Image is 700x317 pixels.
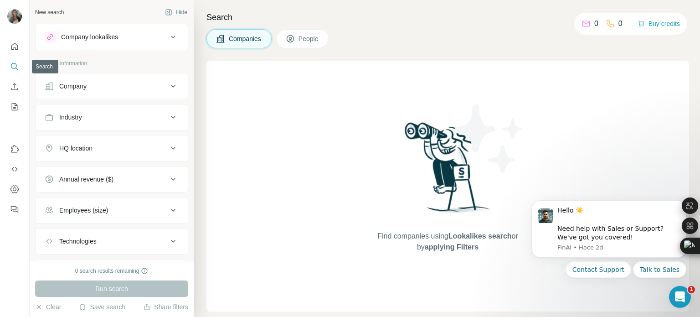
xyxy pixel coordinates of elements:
[7,78,22,95] button: Enrich CSV
[59,206,108,215] div: Employees (size)
[59,82,87,91] div: Company
[35,302,61,312] button: Clear
[7,181,22,197] button: Dashboard
[36,168,188,190] button: Annual revenue ($)
[688,286,695,293] span: 1
[36,137,188,159] button: HQ location
[36,75,188,97] button: Company
[638,17,680,30] button: Buy credits
[425,243,479,251] span: applying Filters
[36,230,188,252] button: Technologies
[7,38,22,55] button: Quick start
[206,11,689,24] h4: Search
[448,98,530,180] img: Surfe Illustration - Stars
[7,9,22,24] img: Avatar
[7,99,22,115] button: My lists
[229,34,262,43] span: Companies
[59,175,113,184] div: Annual revenue ($)
[594,18,598,29] p: 0
[59,113,82,122] div: Industry
[669,286,691,308] iframe: Intercom live chat
[401,120,495,222] img: Surfe Illustration - Woman searching with binoculars
[7,141,22,157] button: Use Surfe on LinkedIn
[36,106,188,128] button: Industry
[375,231,520,253] span: Find companies using or by
[75,267,149,275] div: 0 search results remaining
[518,189,700,312] iframe: Intercom notifications mensaje
[36,26,188,48] button: Company lookalikes
[159,5,194,19] button: Hide
[36,199,188,221] button: Employees (size)
[59,237,97,246] div: Technologies
[7,58,22,75] button: Search
[79,302,125,312] button: Save search
[59,144,93,153] div: HQ location
[7,201,22,218] button: Feedback
[61,32,118,42] div: Company lookalikes
[35,8,64,16] div: New search
[35,59,188,68] p: Company information
[448,232,512,240] span: Lookalikes search
[7,161,22,177] button: Use Surfe API
[299,34,319,43] span: People
[143,302,188,312] button: Share filters
[618,18,623,29] p: 0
